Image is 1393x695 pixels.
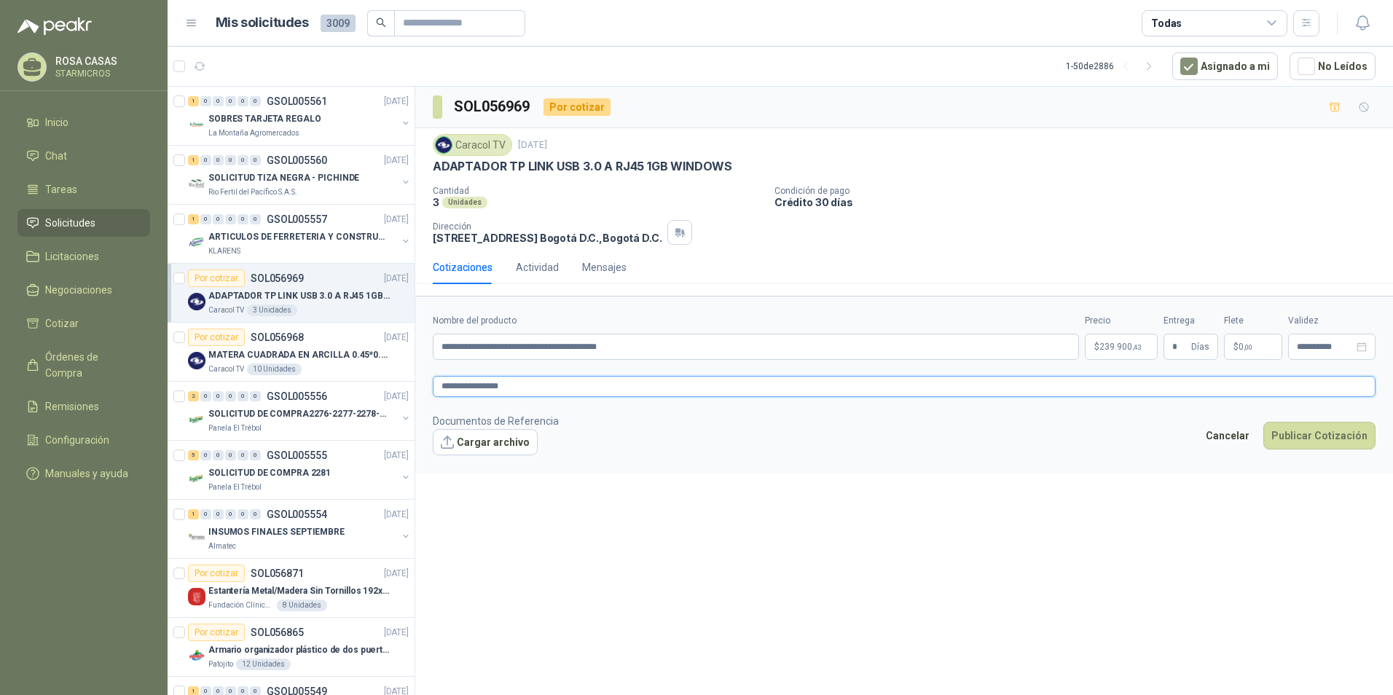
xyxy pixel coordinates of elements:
[433,134,512,156] div: Caracol TV
[251,627,304,637] p: SOL056865
[45,466,128,482] span: Manuales y ayuda
[188,293,205,310] img: Company Logo
[238,214,248,224] div: 0
[208,246,240,257] p: KLARENS
[1164,314,1218,328] label: Entrega
[17,142,150,170] a: Chat
[236,659,291,670] div: 12 Unidades
[188,565,245,582] div: Por cotizar
[277,600,327,611] div: 8 Unidades
[188,352,205,369] img: Company Logo
[45,148,67,164] span: Chat
[188,116,205,133] img: Company Logo
[225,509,236,519] div: 0
[384,154,409,168] p: [DATE]
[17,176,150,203] a: Tareas
[433,186,763,196] p: Cantidad
[384,508,409,522] p: [DATE]
[247,305,297,316] div: 3 Unidades
[200,214,211,224] div: 0
[1239,342,1252,351] span: 0
[188,411,205,428] img: Company Logo
[1263,422,1376,449] button: Publicar Cotización
[238,96,248,106] div: 0
[225,155,236,165] div: 0
[208,482,262,493] p: Panela El Trébol
[188,647,205,664] img: Company Logo
[225,96,236,106] div: 0
[208,348,390,362] p: MATERA CUADRADA EN ARCILLA 0.45*0.45*0.40
[321,15,356,32] span: 3009
[45,349,136,381] span: Órdenes de Compra
[433,259,493,275] div: Cotizaciones
[168,264,415,323] a: Por cotizarSOL056969[DATE] Company LogoADAPTADOR TP LINK USB 3.0 A RJ45 1GB WINDOWSCaracol TV3 Un...
[188,450,199,460] div: 5
[208,643,390,657] p: Armario organizador plástico de dos puertas de acuerdo a la imagen adjunta
[250,214,261,224] div: 0
[238,155,248,165] div: 0
[45,181,77,197] span: Tareas
[45,114,68,130] span: Inicio
[1085,314,1158,328] label: Precio
[188,214,199,224] div: 1
[200,155,211,165] div: 0
[433,159,732,174] p: ADAPTADOR TP LINK USB 3.0 A RJ45 1GB WINDOWS
[208,600,274,611] p: Fundación Clínica Shaio
[188,391,199,401] div: 2
[1198,422,1257,449] button: Cancelar
[208,289,390,303] p: ADAPTADOR TP LINK USB 3.0 A RJ45 1GB WINDOWS
[1244,343,1252,351] span: ,00
[188,624,245,641] div: Por cotizar
[17,426,150,454] a: Configuración
[45,248,99,264] span: Licitaciones
[384,567,409,581] p: [DATE]
[1224,314,1282,328] label: Flete
[188,96,199,106] div: 1
[17,17,92,35] img: Logo peakr
[433,232,662,244] p: [STREET_ADDRESS] Bogotá D.C. , Bogotá D.C.
[45,432,109,448] span: Configuración
[188,234,205,251] img: Company Logo
[225,391,236,401] div: 0
[267,96,327,106] p: GSOL005561
[188,506,412,552] a: 1 0 0 0 0 0 GSOL005554[DATE] Company LogoINSUMOS FINALES SEPTIEMBREAlmatec
[188,529,205,546] img: Company Logo
[188,588,205,605] img: Company Logo
[433,221,662,232] p: Dirección
[433,314,1079,328] label: Nombre del producto
[516,259,559,275] div: Actividad
[200,96,211,106] div: 0
[384,390,409,404] p: [DATE]
[251,332,304,342] p: SOL056968
[208,541,236,552] p: Almatec
[384,626,409,640] p: [DATE]
[238,450,248,460] div: 0
[45,282,112,298] span: Negociaciones
[1288,314,1376,328] label: Validez
[45,315,79,331] span: Cotizar
[188,175,205,192] img: Company Logo
[208,659,233,670] p: Patojito
[208,186,297,198] p: Rio Fertil del Pacífico S.A.S.
[267,450,327,460] p: GSOL005555
[247,364,302,375] div: 10 Unidades
[250,155,261,165] div: 0
[1099,342,1141,351] span: 239.900
[582,259,627,275] div: Mensajes
[250,96,261,106] div: 0
[1066,55,1161,78] div: 1 - 50 de 2886
[208,305,244,316] p: Caracol TV
[208,525,345,539] p: INSUMOS FINALES SEPTIEMBRE
[1233,342,1239,351] span: $
[17,343,150,387] a: Órdenes de Compra
[384,95,409,109] p: [DATE]
[225,450,236,460] div: 0
[45,215,95,231] span: Solicitudes
[17,460,150,487] a: Manuales y ayuda
[188,388,412,434] a: 2 0 0 0 0 0 GSOL005556[DATE] Company LogoSOLICITUD DE COMPRA2276-2277-2278-2284-2285-Panela El Tr...
[384,331,409,345] p: [DATE]
[544,98,611,116] div: Por cotizar
[45,398,99,415] span: Remisiones
[225,214,236,224] div: 0
[774,196,1387,208] p: Crédito 30 días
